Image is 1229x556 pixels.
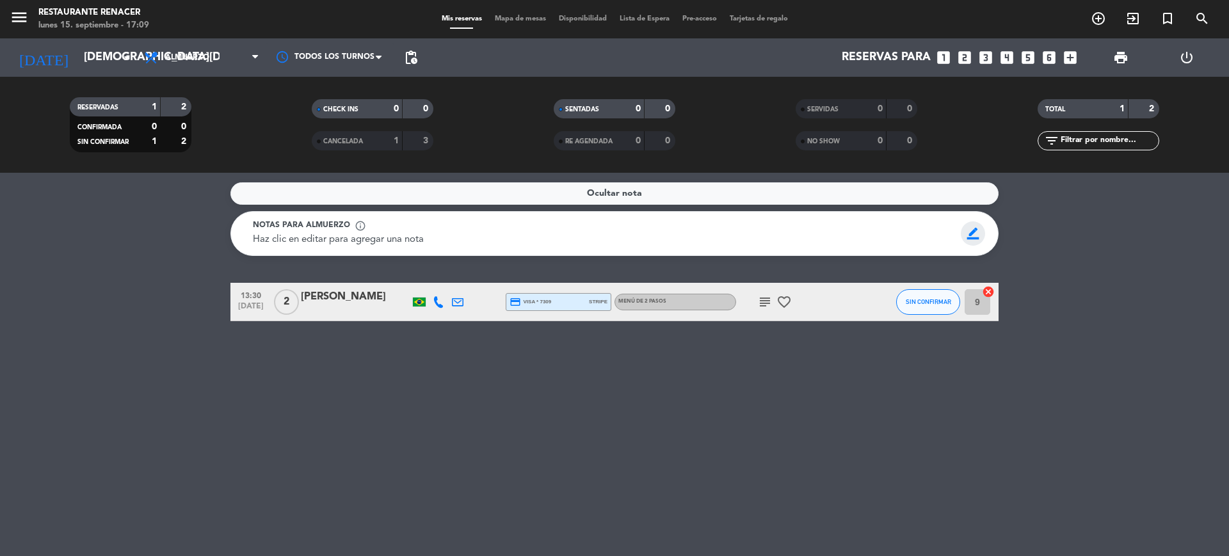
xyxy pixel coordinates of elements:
[423,136,431,145] strong: 3
[165,53,209,62] span: Almuerzo
[1045,106,1065,113] span: TOTAL
[1194,11,1210,26] i: search
[274,289,299,315] span: 2
[552,15,613,22] span: Disponibilidad
[565,106,599,113] span: SENTADAS
[181,102,189,111] strong: 2
[1125,11,1141,26] i: exit_to_app
[807,138,840,145] span: NO SHOW
[618,299,666,304] span: MENÚ DE 2 PASOS
[1113,50,1129,65] span: print
[807,106,839,113] span: SERVIDAS
[10,44,77,72] i: [DATE]
[589,298,607,306] span: stripe
[935,49,952,66] i: looks_one
[301,289,410,305] div: [PERSON_NAME]
[982,285,995,298] i: cancel
[999,49,1015,66] i: looks_4
[235,302,267,317] span: [DATE]
[394,104,399,113] strong: 0
[423,104,431,113] strong: 0
[1059,134,1159,148] input: Filtrar por nombre...
[878,104,883,113] strong: 0
[676,15,723,22] span: Pre-acceso
[636,104,641,113] strong: 0
[38,19,149,32] div: lunes 15. septiembre - 17:09
[77,124,122,131] span: CONFIRMADA
[1020,49,1036,66] i: looks_5
[1120,104,1125,113] strong: 1
[878,136,883,145] strong: 0
[253,235,424,244] span: Haz clic en editar para agregar una nota
[636,136,641,145] strong: 0
[394,136,399,145] strong: 1
[723,15,794,22] span: Tarjetas de regalo
[1044,133,1059,148] i: filter_list
[510,296,551,308] span: visa * 7309
[1149,104,1157,113] strong: 2
[1153,38,1219,77] div: LOG OUT
[1041,49,1057,66] i: looks_6
[10,8,29,31] button: menu
[152,137,157,146] strong: 1
[38,6,149,19] div: Restaurante Renacer
[665,104,673,113] strong: 0
[510,296,521,308] i: credit_card
[152,102,157,111] strong: 1
[565,138,613,145] span: RE AGENDADA
[323,138,363,145] span: CANCELADA
[977,49,994,66] i: looks_3
[181,122,189,131] strong: 0
[10,8,29,27] i: menu
[665,136,673,145] strong: 0
[587,186,642,201] span: Ocultar nota
[323,106,358,113] span: CHECK INS
[1179,50,1194,65] i: power_settings_new
[435,15,488,22] span: Mis reservas
[961,221,986,246] span: border_color
[355,220,366,232] span: info_outline
[152,122,157,131] strong: 0
[842,51,931,64] span: Reservas para
[1062,49,1079,66] i: add_box
[1091,11,1106,26] i: add_circle_outline
[907,136,915,145] strong: 0
[907,104,915,113] strong: 0
[956,49,973,66] i: looks_two
[119,50,134,65] i: arrow_drop_down
[1160,11,1175,26] i: turned_in_not
[776,294,792,310] i: favorite_border
[181,137,189,146] strong: 2
[488,15,552,22] span: Mapa de mesas
[757,294,773,310] i: subject
[906,298,951,305] span: SIN CONFIRMAR
[613,15,676,22] span: Lista de Espera
[77,139,129,145] span: SIN CONFIRMAR
[77,104,118,111] span: RESERVADAS
[896,289,960,315] button: SIN CONFIRMAR
[235,287,267,302] span: 13:30
[253,219,350,232] span: Notas para almuerzo
[403,50,419,65] span: pending_actions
